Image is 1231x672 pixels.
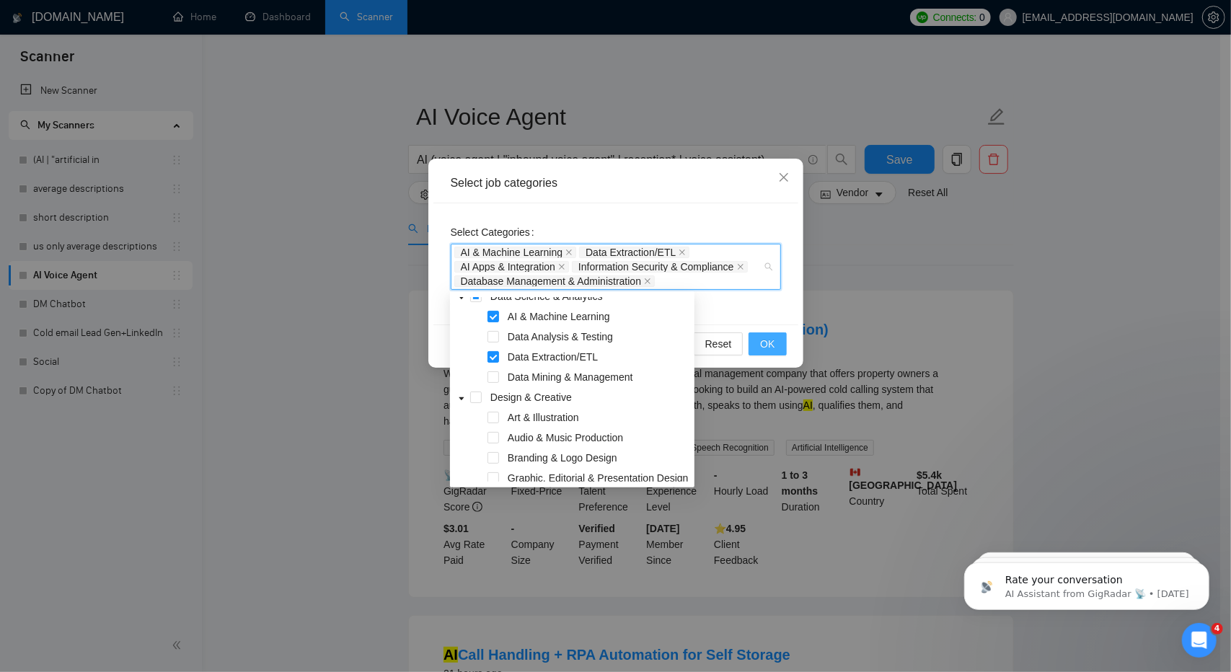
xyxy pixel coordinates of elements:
[505,449,692,467] span: Branding & Logo Design
[679,249,686,256] span: close
[490,392,572,403] span: Design & Creative
[505,348,692,366] span: Data Extraction/ETL
[705,336,732,352] span: Reset
[558,263,565,270] span: close
[505,368,692,386] span: Data Mining & Management
[749,332,786,355] button: OK
[458,294,465,301] span: caret-down
[764,159,803,198] button: Close
[508,412,579,423] span: Art & Illustration
[694,332,744,355] button: Reset
[505,328,692,345] span: Data Analysis & Testing
[505,409,692,426] span: Art & Illustration
[644,278,651,285] span: close
[508,432,623,443] span: Audio & Music Production
[578,262,734,272] span: Information Security & Compliance
[778,172,790,183] span: close
[572,261,748,273] span: Information Security & Compliance
[579,247,689,258] span: Data Extraction/ETL
[461,247,563,257] span: AI & Machine Learning
[658,275,661,287] input: Select Categories
[487,389,692,406] span: Design & Creative
[508,311,610,322] span: AI & Machine Learning
[508,371,633,383] span: Data Mining & Management
[943,532,1231,633] iframe: Intercom notifications message
[737,263,744,270] span: close
[505,429,692,446] span: Audio & Music Production
[586,247,676,257] span: Data Extraction/ETL
[454,275,656,287] span: Database Management & Administration
[451,221,540,244] label: Select Categories
[505,469,692,487] span: Graphic, Editorial & Presentation Design
[451,175,781,191] div: Select job categories
[461,262,556,272] span: AI Apps & Integration
[508,351,598,363] span: Data Extraction/ETL
[454,261,570,273] span: AI Apps & Integration
[458,395,465,402] span: caret-down
[760,336,775,352] span: OK
[508,452,617,464] span: Branding & Logo Design
[461,276,642,286] span: Database Management & Administration
[505,308,692,325] span: AI & Machine Learning
[565,249,573,256] span: close
[508,472,689,484] span: Graphic, Editorial & Presentation Design
[1212,623,1223,635] span: 4
[508,331,613,342] span: Data Analysis & Testing
[454,247,577,258] span: AI & Machine Learning
[1182,623,1217,658] iframe: Intercom live chat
